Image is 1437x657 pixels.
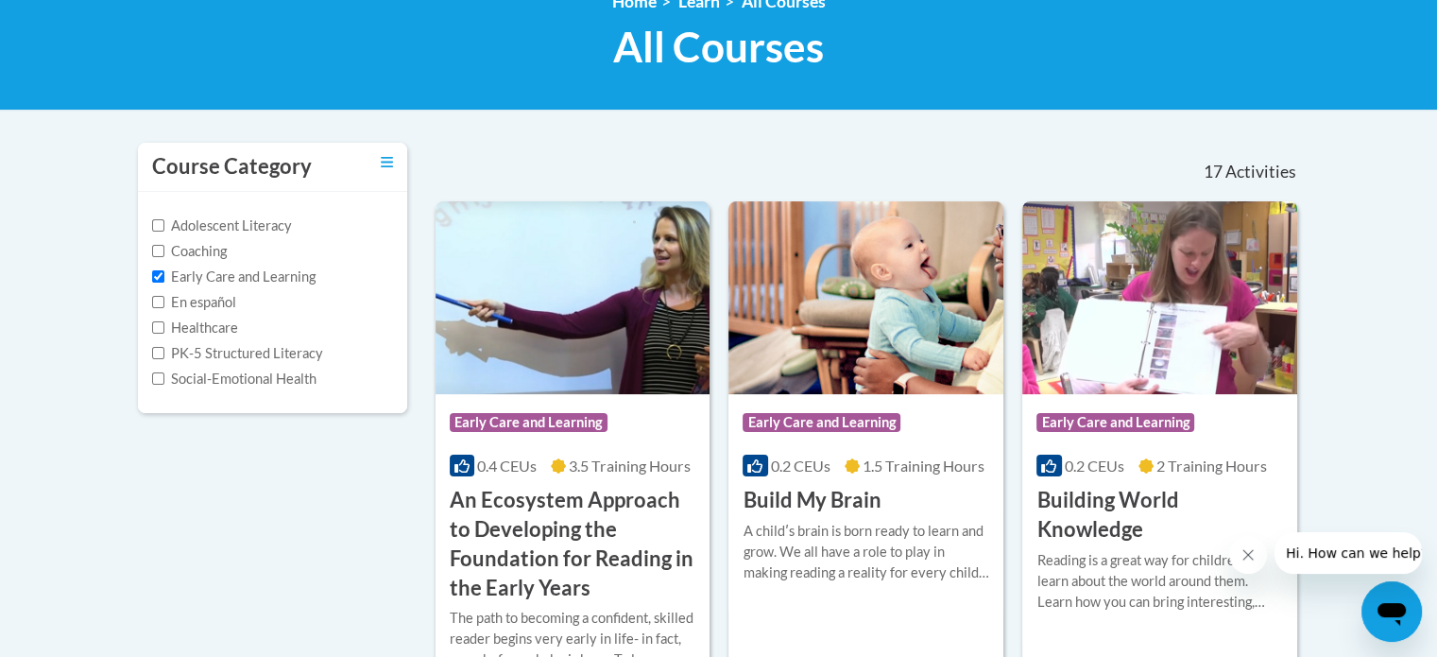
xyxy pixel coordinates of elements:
span: 1.5 Training Hours [863,457,984,475]
label: En español [152,292,236,313]
img: Course Logo [728,201,1003,394]
label: Early Care and Learning [152,267,316,287]
span: Early Care and Learning [743,413,900,432]
input: Checkbox for Options [152,372,164,385]
input: Checkbox for Options [152,296,164,308]
iframe: Button to launch messaging window [1361,581,1422,642]
span: 0.4 CEUs [477,457,537,475]
label: Social-Emotional Health [152,369,316,389]
a: Toggle collapse [381,152,393,173]
input: Checkbox for Options [152,321,164,334]
div: A childʹs brain is born ready to learn and grow. We all have a role to play in making reading a r... [743,521,989,583]
span: 2 Training Hours [1156,457,1267,475]
iframe: Message from company [1274,532,1422,574]
span: 17 [1203,162,1222,182]
input: Checkbox for Options [152,270,164,283]
label: Adolescent Literacy [152,216,292,236]
span: 3.5 Training Hours [569,457,691,475]
label: Healthcare [152,318,238,338]
span: 0.2 CEUs [1065,457,1124,475]
input: Checkbox for Options [152,245,164,257]
span: Early Care and Learning [1036,413,1194,432]
span: Early Care and Learning [450,413,607,432]
span: Hi. How can we help? [11,13,153,28]
span: Activities [1225,162,1296,182]
iframe: Close message [1229,536,1267,574]
label: Coaching [152,241,227,262]
span: All Courses [613,22,824,72]
div: Reading is a great way for children to learn about the world around them. Learn how you can bring... [1036,550,1283,613]
h3: An Ecosystem Approach to Developing the Foundation for Reading in the Early Years [450,486,696,602]
img: Course Logo [436,201,710,394]
img: Course Logo [1022,201,1297,394]
h3: Building World Knowledge [1036,486,1283,545]
label: PK-5 Structured Literacy [152,343,323,364]
input: Checkbox for Options [152,347,164,359]
span: 0.2 CEUs [771,457,830,475]
input: Checkbox for Options [152,219,164,232]
h3: Course Category [152,152,312,182]
h3: Build My Brain [743,486,881,515]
